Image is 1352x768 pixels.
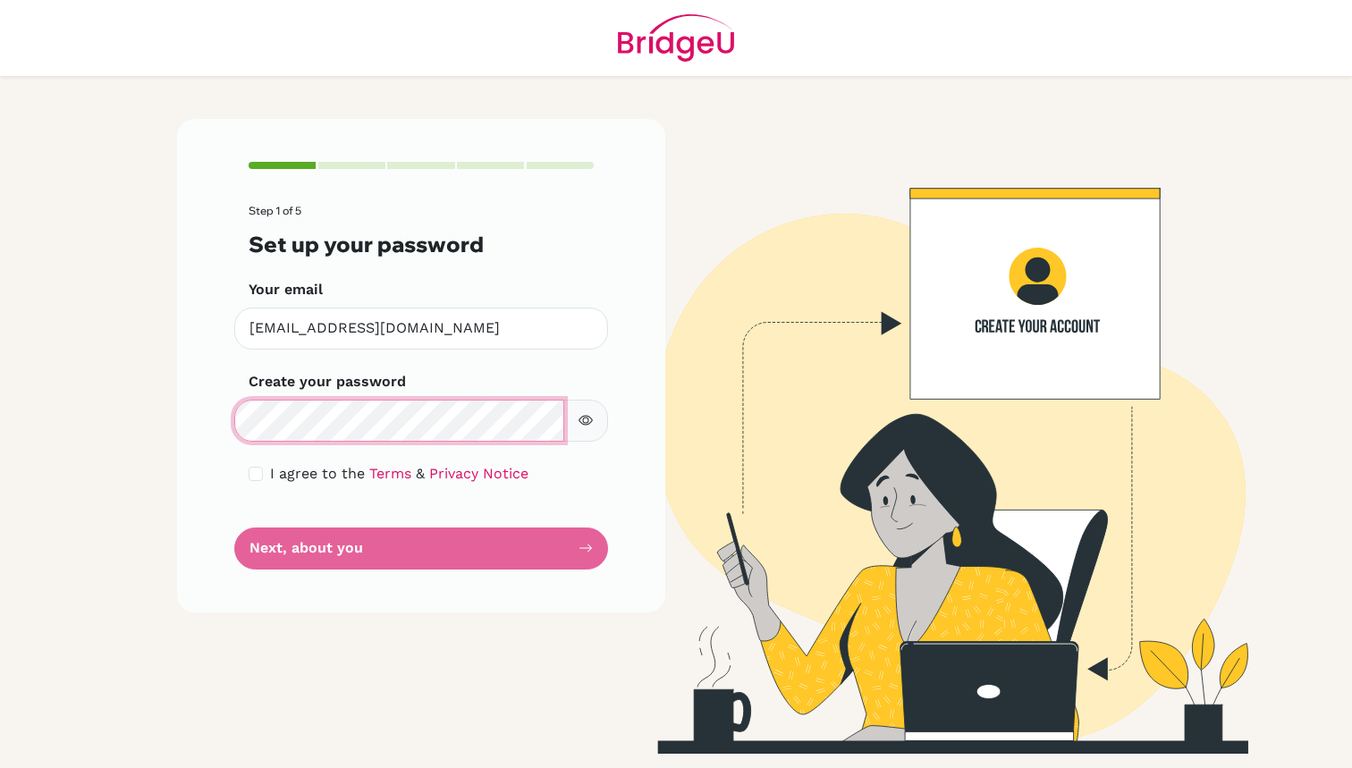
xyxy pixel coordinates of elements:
a: Terms [369,465,411,482]
label: Create your password [249,371,406,392]
input: Insert your email* [234,308,608,350]
span: & [416,465,425,482]
span: Step 1 of 5 [249,204,301,217]
label: Your email [249,279,323,300]
a: Privacy Notice [429,465,528,482]
span: I agree to the [270,465,365,482]
h3: Set up your password [249,232,594,257]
